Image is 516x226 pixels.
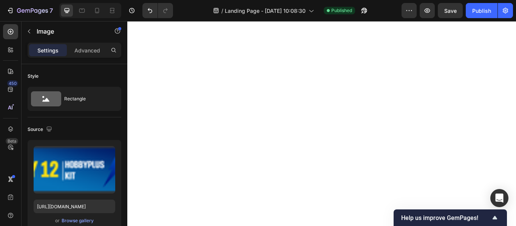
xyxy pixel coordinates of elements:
div: Undo/Redo [142,3,173,18]
div: Beta [6,138,18,144]
span: Published [331,7,352,14]
div: Browse gallery [62,217,94,224]
div: Publish [472,7,491,15]
span: or [55,216,60,225]
input: https://example.com/image.jpg [34,200,115,213]
div: Style [28,73,39,80]
span: Help us improve GemPages! [401,214,490,221]
button: Show survey - Help us improve GemPages! [401,213,499,222]
span: Landing Page - [DATE] 10:08:30 [225,7,306,15]
button: Publish [466,3,497,18]
button: 7 [3,3,56,18]
span: Save [444,8,457,14]
p: Settings [37,46,59,54]
button: Save [438,3,463,18]
div: Open Intercom Messenger [490,189,508,207]
p: Image [37,27,101,36]
iframe: Design area [127,21,516,226]
div: Rectangle [64,90,110,108]
div: Source [28,125,54,135]
span: / [221,7,223,15]
p: 7 [49,6,53,15]
img: preview-image [34,146,115,194]
button: Browse gallery [61,217,94,224]
p: Advanced [74,46,100,54]
div: 450 [7,80,18,86]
